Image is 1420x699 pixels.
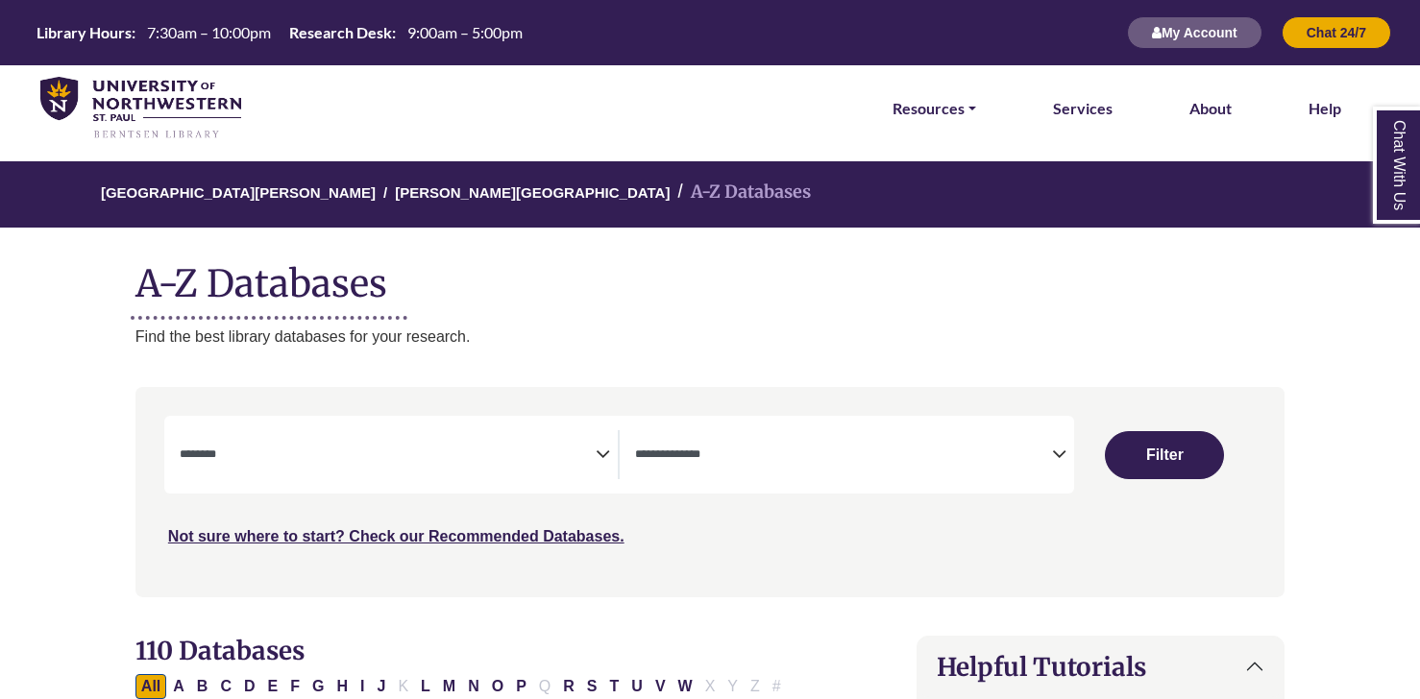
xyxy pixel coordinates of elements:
[1309,96,1341,121] a: Help
[649,674,672,699] button: Filter Results V
[147,23,271,41] span: 7:30am – 10:00pm
[635,448,1051,464] textarea: Search
[101,181,376,201] a: [GEOGRAPHIC_DATA][PERSON_NAME]
[673,674,698,699] button: Filter Results W
[510,674,532,699] button: Filter Results P
[306,674,330,699] button: Filter Results G
[1282,16,1391,49] button: Chat 24/7
[462,674,485,699] button: Filter Results N
[437,674,461,699] button: Filter Results M
[1189,96,1232,121] a: About
[282,22,397,42] th: Research Desk:
[371,674,391,699] button: Filter Results J
[355,674,370,699] button: Filter Results I
[167,674,190,699] button: Filter Results A
[557,674,580,699] button: Filter Results R
[1105,431,1224,479] button: Submit for Search Results
[604,674,625,699] button: Filter Results T
[1053,96,1113,121] a: Services
[191,674,214,699] button: Filter Results B
[415,674,436,699] button: Filter Results L
[284,674,306,699] button: Filter Results F
[893,96,976,121] a: Resources
[135,387,1285,596] nav: Search filters
[180,448,596,464] textarea: Search
[29,22,530,44] a: Hours Today
[1127,24,1262,40] a: My Account
[407,23,523,41] span: 9:00am – 5:00pm
[331,674,354,699] button: Filter Results H
[29,22,136,42] th: Library Hours:
[238,674,261,699] button: Filter Results D
[262,674,284,699] button: Filter Results E
[135,674,166,699] button: All
[40,77,241,140] img: library_home
[625,674,649,699] button: Filter Results U
[486,674,509,699] button: Filter Results O
[135,161,1285,228] nav: breadcrumb
[395,181,670,201] a: [PERSON_NAME][GEOGRAPHIC_DATA]
[1127,16,1262,49] button: My Account
[1282,24,1391,40] a: Chat 24/7
[135,325,1285,349] p: Find the best library databases for your research.
[135,677,789,693] div: Alpha-list to filter by first letter of database name
[29,22,530,40] table: Hours Today
[918,637,1284,697] button: Helpful Tutorials
[168,528,624,544] a: Not sure where to start? Check our Recommended Databases.
[135,635,305,666] span: 110 Databases
[214,674,237,699] button: Filter Results C
[581,674,603,699] button: Filter Results S
[670,179,811,206] li: A-Z Databases
[135,247,1285,305] h1: A-Z Databases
